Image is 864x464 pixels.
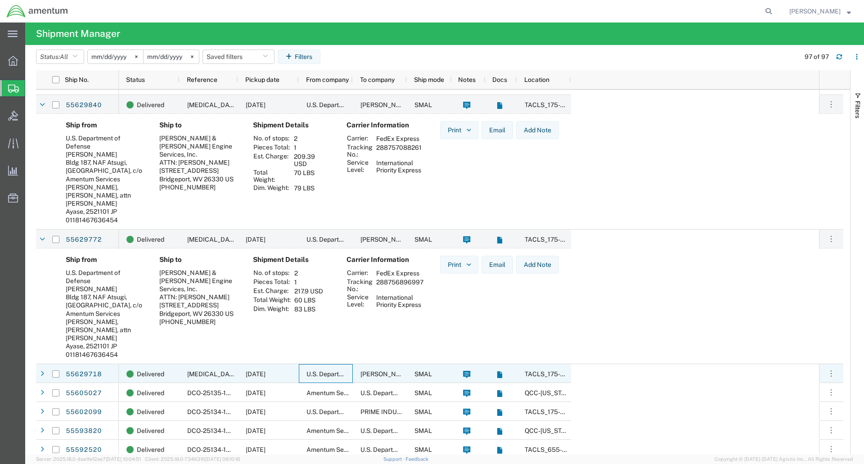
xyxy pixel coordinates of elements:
a: Support [383,456,406,462]
span: Client: 2025.18.0-7346316 [145,456,240,462]
span: SMAL [414,408,432,415]
input: Not set [88,50,143,63]
th: Carrier: [346,269,373,278]
a: 55602099 [65,405,102,419]
span: Status [126,76,145,83]
span: Copyright © [DATE]-[DATE] Agistix Inc., All Rights Reserved [715,455,853,463]
button: Print [440,121,478,139]
span: TACLS_175-Ayase, JP [525,236,587,243]
div: U.S. Department of Defense [66,134,145,150]
div: Bldg 187, NAF Atsugi, [GEOGRAPHIC_DATA], c/o Amentum Services [66,293,145,318]
span: Docs [492,76,507,83]
th: No. of stops: [253,134,291,143]
th: Total Weight: [253,168,291,184]
span: Delivered [137,421,164,440]
span: Amentum Services, Inc. [306,389,374,396]
span: PCE-JC0319 - Low Press. Turbine Stator [187,236,338,243]
span: SMAL [414,236,432,243]
div: Bldg 187, NAF Atsugi, [GEOGRAPHIC_DATA], c/o Amentum Services [66,158,145,183]
span: SMAL [414,370,432,378]
a: 55593820 [65,424,102,438]
button: Status:All [36,50,84,64]
span: TACLS_655-Godman AAF, KY [525,446,667,453]
th: Service Level: [346,293,373,309]
span: Delivered [137,365,164,383]
span: TACLS_175-Ayase, JP [525,101,587,108]
span: Delivered [137,440,164,459]
th: Service Level: [346,158,373,175]
td: 79 LBS [291,184,332,193]
div: [PERSON_NAME], [PERSON_NAME], attn [PERSON_NAME] [66,183,145,208]
td: 2 [291,134,332,143]
div: 01181467636454 [66,351,145,359]
img: dropdown [465,261,473,269]
div: [PERSON_NAME] & [PERSON_NAME] Engine Services, Inc. [159,269,238,293]
span: All [60,53,68,60]
span: Server: 2025.18.0-daa1fe12ee7 [36,456,141,462]
a: 55629772 [65,233,102,247]
button: Filters [278,50,320,64]
th: Est. Charge: [253,152,291,168]
span: Amentum Services, Inc. [306,427,374,434]
img: dropdown [465,126,473,134]
span: U.S. Department of Defense [360,446,441,453]
h4: Ship to [159,256,238,264]
img: logo [6,5,68,18]
span: U.S. Department of Defense [306,408,387,415]
div: Bridgeport, WV 26330 US [159,175,238,183]
h4: Ship from [66,256,145,264]
div: U.S. Department of Defense [66,269,145,285]
h4: Carrier Information [346,256,418,264]
span: 05/14/2025 [246,446,265,453]
span: PCE-JC0319 - High Press. Turbine & Stator [187,101,346,108]
span: Delivered [137,383,164,402]
th: No. of stops: [253,269,291,278]
td: 288756896997 [373,278,427,293]
td: International Priority Express [373,293,427,309]
th: Pieces Total: [253,143,291,152]
td: 217.9 USD [291,287,326,296]
h4: Ship to [159,121,238,129]
td: International Priority Express [373,158,425,175]
span: Pickup date [245,76,279,83]
td: FedEx Express [373,134,425,143]
span: Pratt & Whitney Engine Services, Inc. [360,236,531,243]
button: Print [440,256,478,274]
span: Ship No. [65,76,89,83]
span: U.S. Department of Defense [360,389,441,396]
span: U.S. Department of Defense [306,370,387,378]
td: 70 LBS [291,168,332,184]
div: [PHONE_NUMBER] [159,318,238,326]
span: U.S. Department of Defense [360,427,441,434]
span: Delivered [137,95,164,114]
div: 97 of 97 [805,52,829,62]
th: Tracking No.: [346,278,373,293]
div: [PERSON_NAME] & [PERSON_NAME] Engine Services, Inc. [159,134,238,159]
span: TACLS_175-Ayase, JP [525,370,587,378]
span: 05/14/2025 [246,427,265,434]
h4: Carrier Information [346,121,418,129]
button: [PERSON_NAME] [789,6,851,17]
a: 55592520 [65,443,102,457]
th: Est. Charge: [253,287,291,296]
span: [DATE] 10:04:51 [106,456,141,462]
div: [PERSON_NAME], [PERSON_NAME], attn [PERSON_NAME] [66,318,145,342]
span: 05/15/2025 [246,389,265,396]
a: Feedback [405,456,428,462]
span: To company [360,76,395,83]
span: U.S. Department of Defense [306,101,387,108]
span: QCC-Texas [525,427,575,434]
span: TACLS_175-Ayase, JP [525,408,587,415]
div: Ayase, 2521101 JP [66,207,145,216]
span: DCO-25135-162913 [187,389,244,396]
span: SMAL [414,101,432,108]
span: Pratt & Whitney Engine Services, Inc. [360,101,531,108]
button: Saved filters [202,50,274,64]
div: [STREET_ADDRESS] [159,301,238,309]
h4: Shipment Manager [36,23,120,45]
input: Not set [144,50,199,63]
span: Location [524,76,549,83]
span: U.S. Department of Defense [306,236,387,243]
div: [PERSON_NAME] [66,285,145,293]
span: Pratt & Whitney Engine Services, Inc. [360,370,531,378]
